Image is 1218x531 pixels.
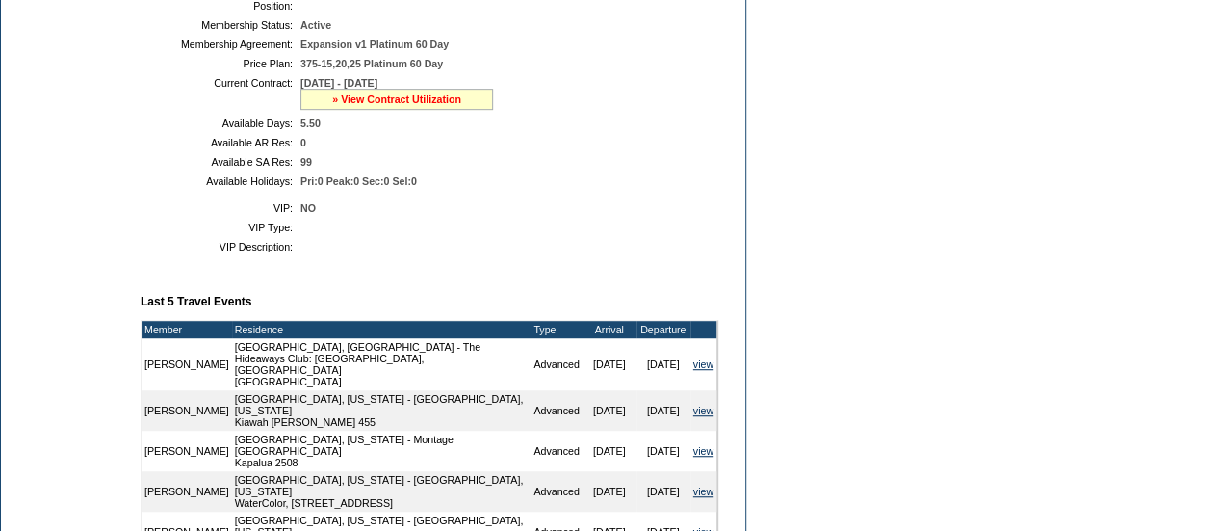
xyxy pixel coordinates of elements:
[531,338,582,390] td: Advanced
[148,222,293,233] td: VIP Type:
[300,39,449,50] span: Expansion v1 Platinum 60 Day
[148,175,293,187] td: Available Holidays:
[636,321,690,338] td: Departure
[300,175,417,187] span: Pri:0 Peak:0 Sec:0 Sel:0
[148,241,293,252] td: VIP Description:
[148,77,293,110] td: Current Contract:
[148,39,293,50] td: Membership Agreement:
[583,338,636,390] td: [DATE]
[693,445,713,457] a: view
[583,321,636,338] td: Arrival
[300,77,377,89] span: [DATE] - [DATE]
[148,156,293,168] td: Available SA Res:
[232,431,531,471] td: [GEOGRAPHIC_DATA], [US_STATE] - Montage [GEOGRAPHIC_DATA] Kapalua 2508
[332,93,461,105] a: » View Contract Utilization
[148,19,293,31] td: Membership Status:
[531,390,582,431] td: Advanced
[300,19,331,31] span: Active
[148,58,293,69] td: Price Plan:
[636,431,690,471] td: [DATE]
[232,321,531,338] td: Residence
[300,202,316,214] span: NO
[148,118,293,129] td: Available Days:
[531,431,582,471] td: Advanced
[142,431,232,471] td: [PERSON_NAME]
[300,118,321,129] span: 5.50
[583,471,636,512] td: [DATE]
[583,431,636,471] td: [DATE]
[300,137,306,148] span: 0
[531,321,582,338] td: Type
[583,390,636,431] td: [DATE]
[300,58,443,69] span: 375-15,20,25 Platinum 60 Day
[142,321,232,338] td: Member
[636,338,690,390] td: [DATE]
[693,405,713,416] a: view
[232,471,531,512] td: [GEOGRAPHIC_DATA], [US_STATE] - [GEOGRAPHIC_DATA], [US_STATE] WaterColor, [STREET_ADDRESS]
[142,471,232,512] td: [PERSON_NAME]
[148,137,293,148] td: Available AR Res:
[693,486,713,497] a: view
[141,295,251,308] b: Last 5 Travel Events
[300,156,312,168] span: 99
[531,471,582,512] td: Advanced
[148,202,293,214] td: VIP:
[636,390,690,431] td: [DATE]
[232,390,531,431] td: [GEOGRAPHIC_DATA], [US_STATE] - [GEOGRAPHIC_DATA], [US_STATE] Kiawah [PERSON_NAME] 455
[232,338,531,390] td: [GEOGRAPHIC_DATA], [GEOGRAPHIC_DATA] - The Hideaways Club: [GEOGRAPHIC_DATA], [GEOGRAPHIC_DATA] [...
[142,338,232,390] td: [PERSON_NAME]
[636,471,690,512] td: [DATE]
[142,390,232,431] td: [PERSON_NAME]
[693,358,713,370] a: view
